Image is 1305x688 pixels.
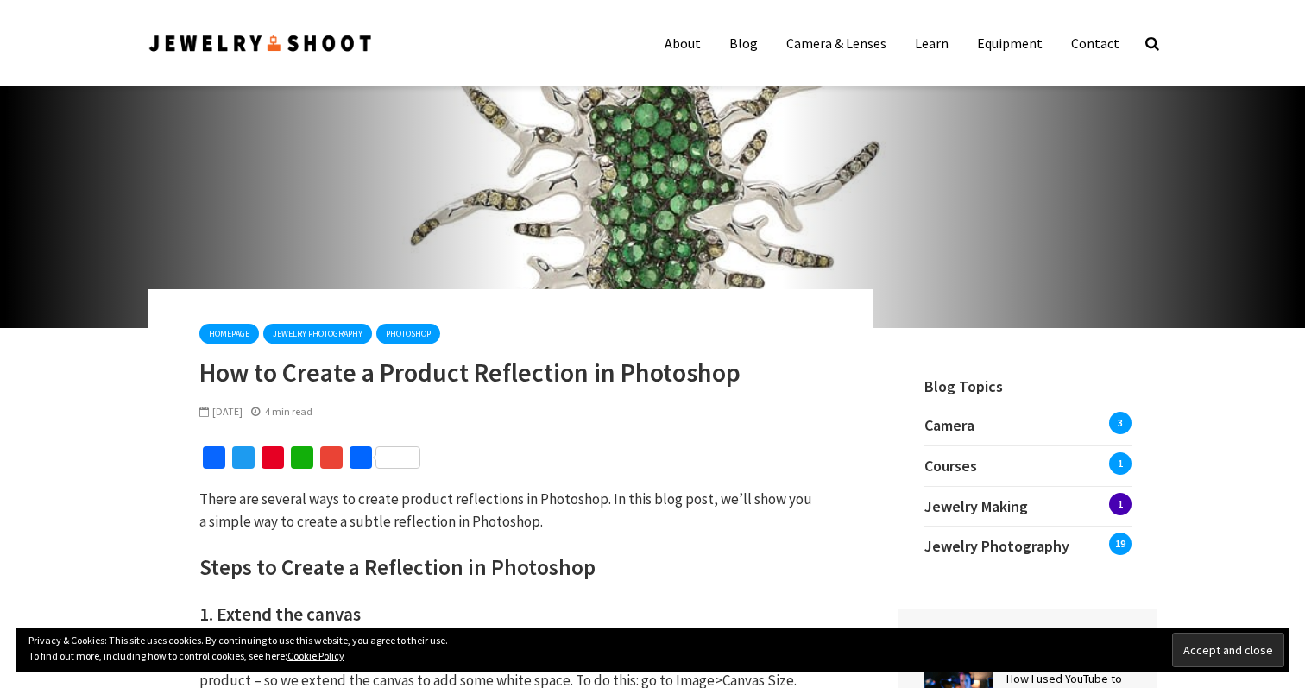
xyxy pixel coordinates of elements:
a: Jewelry Making1 [924,487,1132,527]
a: Camera3 [924,414,1132,445]
span: 1 [1109,452,1132,475]
a: Jewelry Photography19 [924,527,1132,566]
span: Camera [924,415,974,435]
span: [DATE] [199,405,243,418]
span: Courses [924,456,977,476]
img: Create a product reflection effect in Photoshop [5,69,1300,328]
a: Pinterest [258,446,287,475]
a: About [652,26,714,60]
h4: Blog Topics [898,354,1157,397]
span: 19 [1109,533,1132,555]
div: Privacy & Cookies: This site uses cookies. By continuing to use this website, you agree to their ... [16,628,1289,672]
span: 1 [1109,493,1132,515]
a: Share [346,446,424,475]
a: Camera & Lenses [773,26,899,60]
span: Jewelry Making [924,496,1028,516]
a: Courses1 [924,446,1132,486]
a: Facebook [199,446,229,475]
h1: How to Create a Product Reflection in Photoshop [199,357,821,388]
a: Gmail [317,446,346,475]
img: Jewelry Photographer Bay Area - San Francisco | Nationwide via Mail [148,32,374,55]
input: Accept and close [1172,633,1284,667]
span: 3 [1109,412,1132,434]
a: WhatsApp [287,446,317,475]
a: Learn [902,26,961,60]
a: Twitter [229,446,258,475]
div: 4 min read [251,404,312,420]
a: homepage [199,324,259,344]
span: Jewelry Photography [924,536,1069,556]
b: 1. Extend the canvas [199,603,361,626]
a: Jewelry Photography [263,324,372,344]
a: Contact [1058,26,1132,60]
b: Steps to Create a Reflection in Photoshop [199,553,596,581]
p: There are several ways to create product reflections in Photoshop. In this blog post, we’ll show ... [199,489,821,533]
a: Equipment [964,26,1056,60]
a: Blog [716,26,771,60]
a: Photoshop [376,324,440,344]
a: Cookie Policy [287,649,344,662]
